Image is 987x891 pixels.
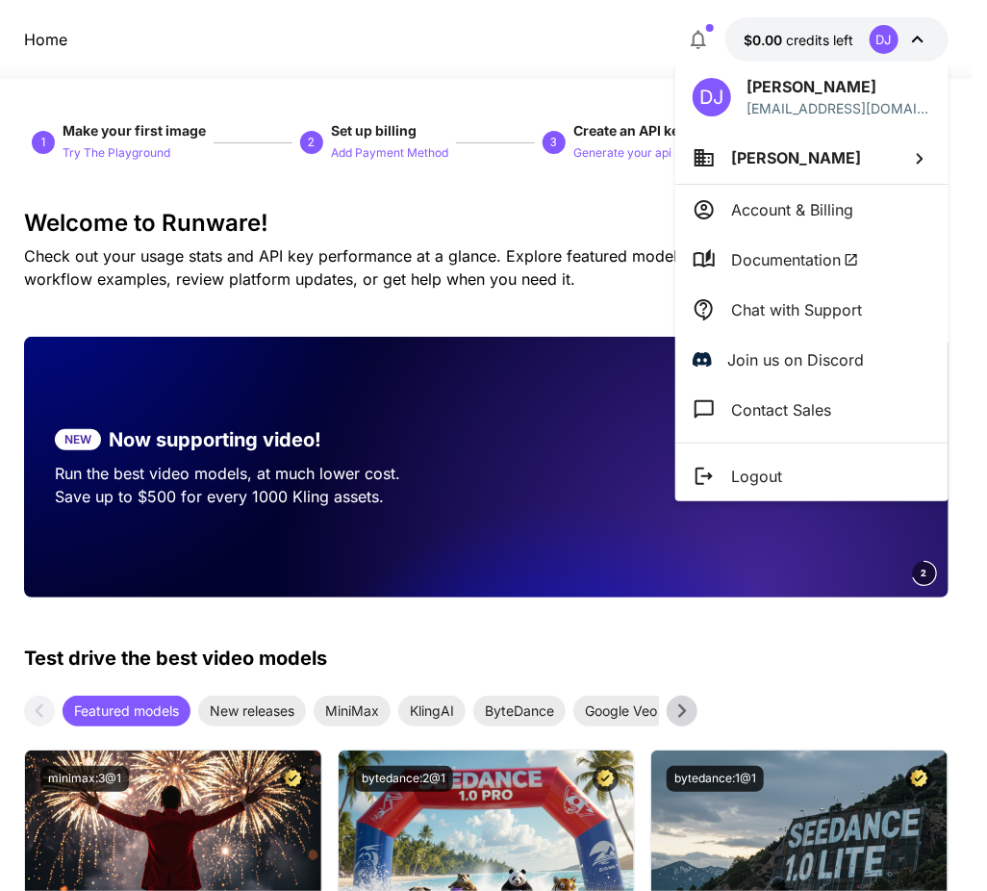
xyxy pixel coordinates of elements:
[747,98,931,118] div: support@tfnumismatics.com
[727,348,864,371] p: Join us on Discord
[731,198,853,221] p: Account & Billing
[747,98,931,118] p: [EMAIL_ADDRESS][DOMAIN_NAME]
[731,148,861,167] span: [PERSON_NAME]
[731,398,831,421] p: Contact Sales
[731,248,859,271] span: Documentation
[675,132,949,184] button: [PERSON_NAME]
[747,75,931,98] p: [PERSON_NAME]
[731,465,782,488] p: Logout
[693,78,731,116] div: DJ
[731,298,862,321] p: Chat with Support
